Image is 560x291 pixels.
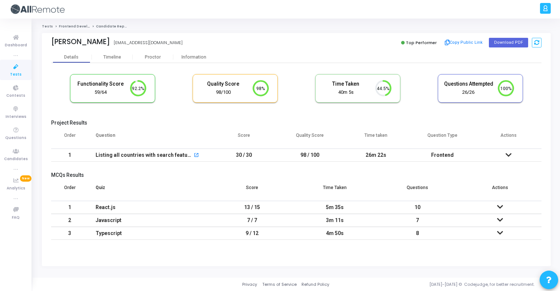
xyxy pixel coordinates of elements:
[42,24,551,29] nav: breadcrumb
[406,40,437,46] span: Top Performer
[42,24,53,29] a: Tests
[211,128,277,149] th: Score
[444,81,493,87] h5: Questions Attempted
[12,215,20,221] span: FAQ
[103,54,121,60] div: Timeline
[51,214,88,227] td: 2
[51,180,88,201] th: Order
[409,128,476,149] th: Question Type
[376,180,459,201] th: Questions
[321,81,371,87] h5: Time Taken
[376,227,459,240] td: 8
[133,54,173,60] div: Proctor
[301,214,369,226] div: 3m 11s
[76,81,126,87] h5: Functionality Score
[4,156,28,162] span: Candidates
[376,214,459,227] td: 7
[211,149,277,162] td: 30 / 30
[343,128,409,149] th: Time taken
[51,37,110,46] div: [PERSON_NAME]
[96,214,203,226] div: Javascript
[293,180,376,201] th: Time Taken
[376,201,459,214] td: 10
[489,38,528,47] button: Download PDF
[343,149,409,162] td: 26m 22s
[443,37,485,48] button: Copy Public Link
[59,24,104,29] a: Frontend Developer (L4)
[96,227,203,239] div: Typescript
[301,227,369,239] div: 4m 50s
[242,281,257,288] a: Privacy
[7,185,25,192] span: Analytics
[211,227,293,240] td: 9 / 12
[10,72,21,78] span: Tests
[51,227,88,240] td: 3
[76,89,126,96] div: 59/64
[301,281,329,288] a: Refund Policy
[211,214,293,227] td: 7 / 7
[88,180,211,201] th: Quiz
[51,120,541,126] h5: Project Results
[5,42,27,49] span: Dashboard
[88,128,211,149] th: Question
[321,89,371,96] div: 40m 5s
[51,149,88,162] td: 1
[51,172,541,178] h5: MCQs Results
[329,281,551,288] div: [DATE]-[DATE] © Codejudge, for better recruitment.
[277,149,343,162] td: 98 / 100
[199,81,248,87] h5: Quality Score
[409,149,476,162] td: Frontend
[51,128,88,149] th: Order
[6,93,25,99] span: Contests
[51,201,88,214] td: 1
[301,201,369,214] div: 5m 35s
[277,128,343,149] th: Quality Score
[114,40,183,46] div: [EMAIL_ADDRESS][DOMAIN_NAME]
[64,54,79,60] div: Details
[6,114,26,120] span: Interviews
[444,89,493,96] div: 26/26
[96,24,130,29] span: Candidate Report
[199,89,248,96] div: 98/100
[96,149,193,161] div: Listing all countries with search feature
[194,153,199,158] mat-icon: open_in_new
[211,180,293,201] th: Score
[9,2,65,17] img: logo
[173,54,214,60] div: Information
[475,128,541,149] th: Actions
[459,180,541,201] th: Actions
[5,135,26,141] span: Questions
[20,175,31,182] span: New
[262,281,297,288] a: Terms of Service
[211,201,293,214] td: 13 / 15
[96,201,203,214] div: React.js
